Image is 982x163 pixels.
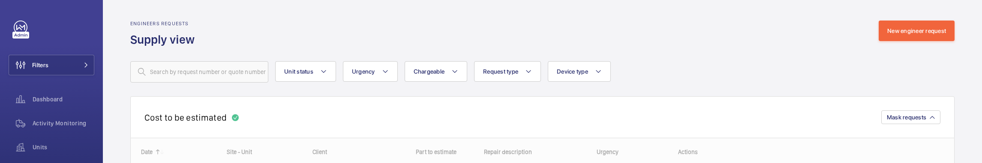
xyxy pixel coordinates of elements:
[483,68,518,75] span: Request type
[130,61,268,83] input: Search by request number or quote number
[32,61,48,69] span: Filters
[548,61,611,82] button: Device type
[9,55,94,75] button: Filters
[881,110,940,124] button: Mask requests
[144,112,227,123] h2: Cost to be estimated
[33,119,94,127] span: Activity Monitoring
[405,61,468,82] button: Chargeable
[343,61,398,82] button: Urgency
[275,61,336,82] button: Unit status
[284,68,313,75] span: Unit status
[557,68,588,75] span: Device type
[414,68,445,75] span: Chargeable
[879,21,955,41] button: New engineer request
[352,68,375,75] span: Urgency
[130,32,200,47] h1: Supply view
[33,95,94,104] span: Dashboard
[887,114,926,121] span: Mask requests
[474,61,541,82] button: Request type
[33,143,94,151] span: Units
[130,21,200,27] h2: Engineers requests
